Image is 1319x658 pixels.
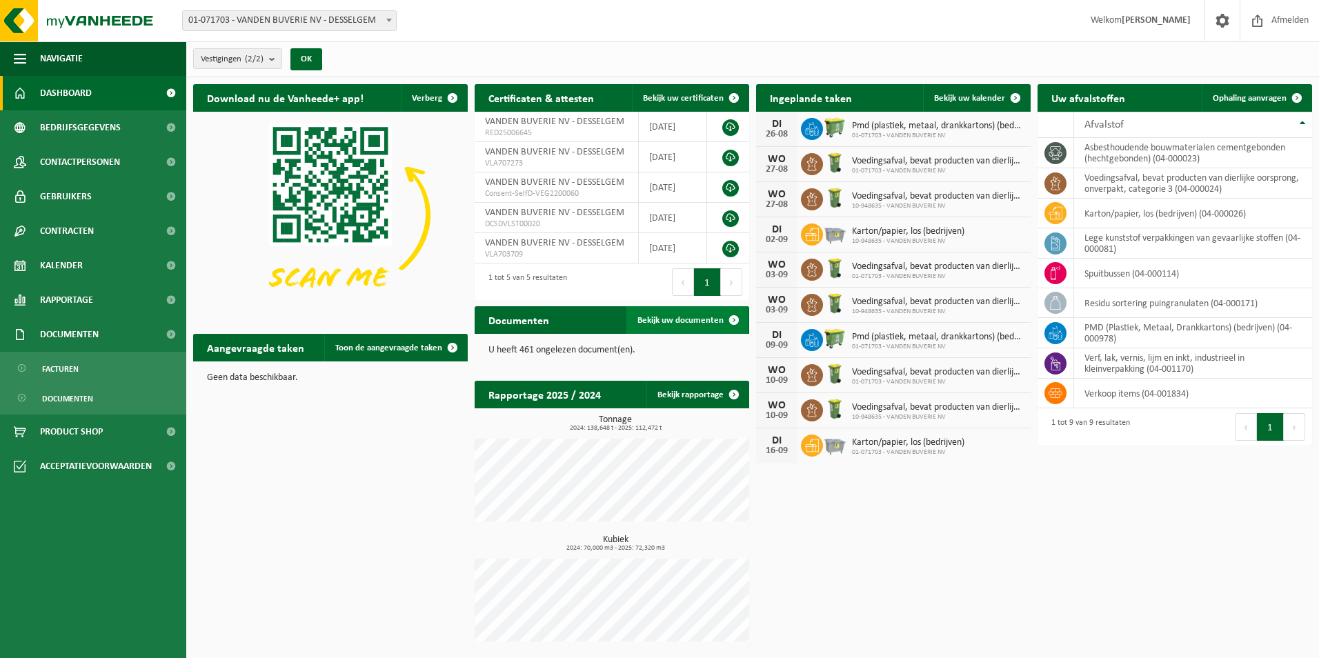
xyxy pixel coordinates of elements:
[823,327,846,350] img: WB-0660-HPE-GN-50
[1074,168,1312,199] td: voedingsafval, bevat producten van dierlijke oorsprong, onverpakt, categorie 3 (04-000024)
[637,316,724,325] span: Bekijk uw documenten
[1074,288,1312,318] td: residu sortering puingranulaten (04-000171)
[42,356,79,382] span: Facturen
[183,11,396,30] span: 01-071703 - VANDEN BUVERIE NV - DESSELGEM
[852,261,1024,272] span: Voedingsafval, bevat producten van dierlijke oorsprong, onverpakt, categorie 3
[763,306,791,315] div: 03-09
[763,435,791,446] div: DI
[763,130,791,139] div: 26-08
[763,154,791,165] div: WO
[1074,348,1312,379] td: verf, lak, vernis, lijm en inkt, industrieel in kleinverpakking (04-001170)
[482,535,749,552] h3: Kubiek
[1122,15,1191,26] strong: [PERSON_NAME]
[207,373,454,383] p: Geen data beschikbaar.
[193,334,318,361] h2: Aangevraagde taken
[1084,119,1124,130] span: Afvalstof
[482,545,749,552] span: 2024: 70,000 m3 - 2025: 72,320 m3
[852,167,1024,175] span: 01-071703 - VANDEN BUVERIE NV
[852,272,1024,281] span: 01-071703 - VANDEN BUVERIE NV
[763,119,791,130] div: DI
[193,112,468,318] img: Download de VHEPlus App
[763,235,791,245] div: 02-09
[639,142,707,172] td: [DATE]
[763,224,791,235] div: DI
[401,84,466,112] button: Verberg
[485,219,628,230] span: DCSDVLST00020
[763,200,791,210] div: 27-08
[485,208,624,218] span: VANDEN BUVERIE NV - DESSELGEM
[672,268,694,296] button: Previous
[485,117,624,127] span: VANDEN BUVERIE NV - DESSELGEM
[823,116,846,139] img: WB-0660-HPE-GN-50
[763,189,791,200] div: WO
[1284,413,1305,441] button: Next
[42,386,93,412] span: Documenten
[1074,379,1312,408] td: verkoop items (04-001834)
[193,48,282,69] button: Vestigingen(2/2)
[643,94,724,103] span: Bekijk uw certificaten
[482,415,749,432] h3: Tonnage
[1044,412,1130,442] div: 1 tot 9 van 9 resultaten
[1038,84,1139,111] h2: Uw afvalstoffen
[763,365,791,376] div: WO
[763,270,791,280] div: 03-09
[639,112,707,142] td: [DATE]
[1213,94,1287,103] span: Ophaling aanvragen
[763,446,791,456] div: 16-09
[485,128,628,139] span: RED25006645
[3,355,183,381] a: Facturen
[485,188,628,199] span: Consent-SelfD-VEG2200060
[1074,259,1312,288] td: spuitbussen (04-000114)
[694,268,721,296] button: 1
[823,292,846,315] img: WB-0140-HPE-GN-50
[485,249,628,260] span: VLA703709
[852,332,1024,343] span: Pmd (plastiek, metaal, drankkartons) (bedrijven)
[290,48,322,70] button: OK
[852,121,1024,132] span: Pmd (plastiek, metaal, drankkartons) (bedrijven)
[475,306,563,333] h2: Documenten
[324,334,466,361] a: Toon de aangevraagde taken
[40,449,152,483] span: Acceptatievoorwaarden
[1074,318,1312,348] td: PMD (Plastiek, Metaal, Drankkartons) (bedrijven) (04-000978)
[639,172,707,203] td: [DATE]
[1257,413,1284,441] button: 1
[482,267,567,297] div: 1 tot 5 van 5 resultaten
[852,367,1024,378] span: Voedingsafval, bevat producten van dierlijke oorsprong, onverpakt, categorie 3
[40,214,94,248] span: Contracten
[763,165,791,175] div: 27-08
[823,362,846,386] img: WB-0140-HPE-GN-50
[646,381,748,408] a: Bekijk rapportage
[632,84,748,112] a: Bekijk uw certificaten
[40,41,83,76] span: Navigatie
[823,151,846,175] img: WB-0140-HPE-GN-50
[485,177,624,188] span: VANDEN BUVERIE NV - DESSELGEM
[852,343,1024,351] span: 01-071703 - VANDEN BUVERIE NV
[852,191,1024,202] span: Voedingsafval, bevat producten van dierlijke oorsprong, onverpakt, categorie 3
[475,84,608,111] h2: Certificaten & attesten
[482,425,749,432] span: 2024: 138,648 t - 2025: 112,472 t
[40,110,121,145] span: Bedrijfsgegevens
[721,268,742,296] button: Next
[763,295,791,306] div: WO
[852,132,1024,140] span: 01-071703 - VANDEN BUVERIE NV
[852,378,1024,386] span: 01-071703 - VANDEN BUVERIE NV
[756,84,866,111] h2: Ingeplande taken
[852,226,964,237] span: Karton/papier, los (bedrijven)
[40,145,120,179] span: Contactpersonen
[852,437,964,448] span: Karton/papier, los (bedrijven)
[763,341,791,350] div: 09-09
[193,84,377,111] h2: Download nu de Vanheede+ app!
[823,186,846,210] img: WB-0140-HPE-GN-50
[639,233,707,263] td: [DATE]
[852,156,1024,167] span: Voedingsafval, bevat producten van dierlijke oorsprong, onverpakt, categorie 3
[1074,228,1312,259] td: lege kunststof verpakkingen van gevaarlijke stoffen (04-000081)
[40,283,93,317] span: Rapportage
[485,238,624,248] span: VANDEN BUVERIE NV - DESSELGEM
[40,415,103,449] span: Product Shop
[475,381,615,408] h2: Rapportage 2025 / 2024
[412,94,442,103] span: Verberg
[763,330,791,341] div: DI
[823,221,846,245] img: WB-2500-GAL-GY-01
[201,49,264,70] span: Vestigingen
[934,94,1005,103] span: Bekijk uw kalender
